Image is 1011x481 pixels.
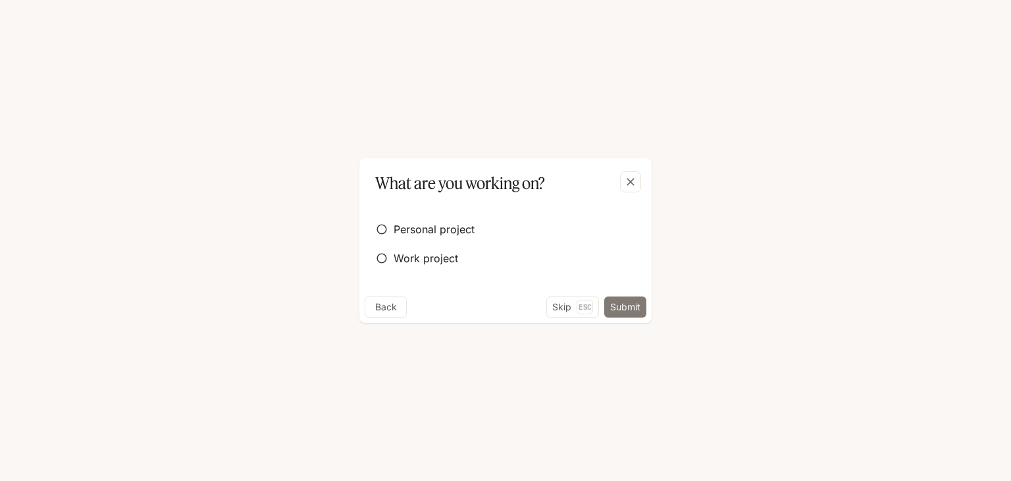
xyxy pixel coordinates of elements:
p: What are you working on? [375,171,545,195]
button: Back [365,297,407,318]
p: Esc [577,300,593,314]
span: Work project [394,250,458,266]
span: Personal project [394,221,475,237]
button: Submit [604,297,646,318]
button: SkipEsc [546,297,599,318]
